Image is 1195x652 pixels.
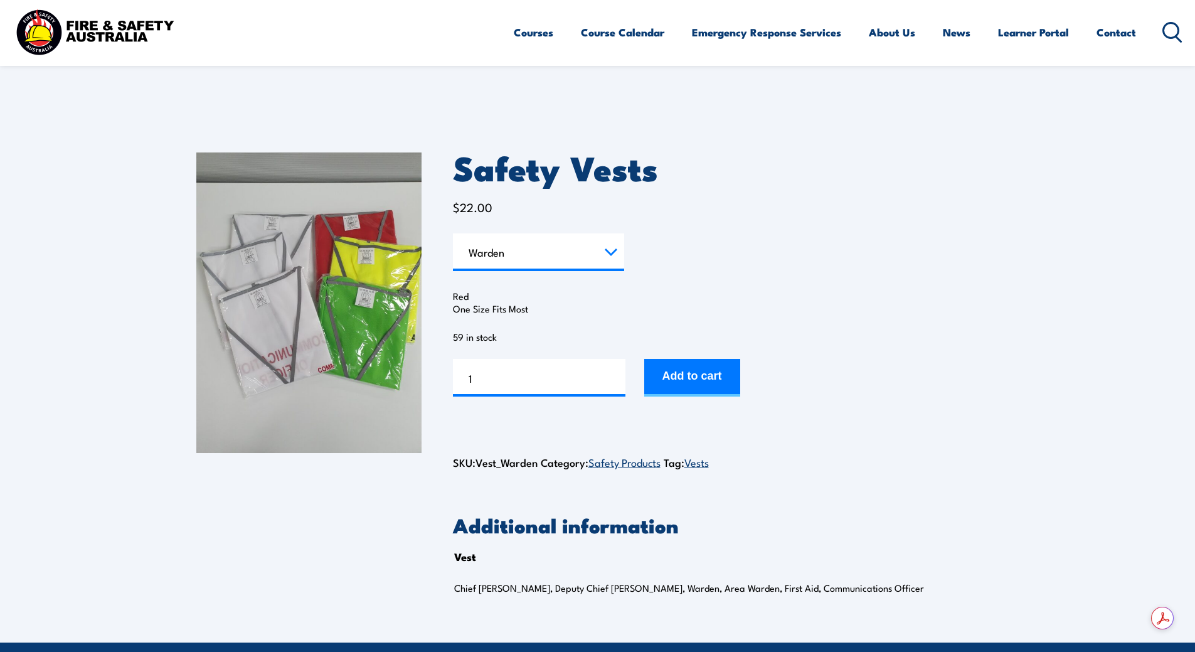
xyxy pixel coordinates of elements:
img: 20230220_093531-scaled-1.jpg [196,152,422,453]
p: 59 in stock [453,331,999,343]
a: Emergency Response Services [692,16,841,49]
a: Course Calendar [581,16,664,49]
a: News [943,16,970,49]
span: Tag: [664,454,709,470]
span: $ [453,198,460,215]
span: Category: [541,454,661,470]
span: Vest_Warden [475,454,538,470]
input: Product quantity [453,359,625,397]
p: Red One Size Fits Most [453,290,999,315]
button: Add to cart [644,359,740,397]
h1: Safety Vests [453,152,999,182]
a: Vests [684,454,709,469]
a: Contact [1097,16,1136,49]
bdi: 22.00 [453,198,492,215]
h2: Additional information [453,516,999,533]
span: SKU: [453,454,538,470]
p: Chief [PERSON_NAME], Deputy Chief [PERSON_NAME], Warden, Area Warden, First Aid, Communications O... [454,582,959,594]
iframe: Secure express checkout frame [450,413,1002,448]
a: Courses [514,16,553,49]
a: About Us [869,16,915,49]
a: Learner Portal [998,16,1069,49]
th: Vest [454,547,476,566]
a: Safety Products [588,454,661,469]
